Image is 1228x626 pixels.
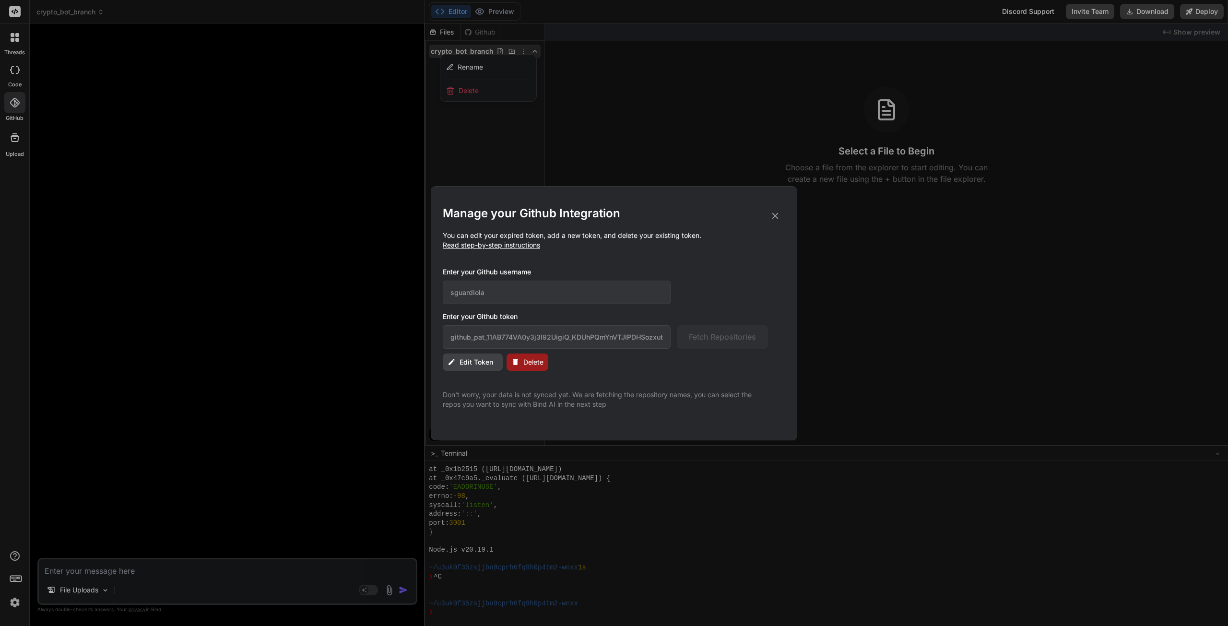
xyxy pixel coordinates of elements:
h3: Enter your Github token [443,312,785,321]
button: Fetch Repositories [677,325,768,349]
p: You can edit your expired token, add a new token, and delete your existing token. [443,231,785,250]
button: Edit Token [443,354,503,371]
button: Delete [507,354,548,371]
input: Github Username [443,281,671,304]
span: Delete [523,357,543,367]
h2: Manage your Github Integration [443,206,785,221]
p: Don't worry, your data is not synced yet. We are fetching the repository names, you can select th... [443,390,768,409]
span: Edit Token [460,357,493,367]
span: Fetch Repositories [689,331,756,343]
input: Github Token [443,325,671,349]
span: Read step-by-step instructions [443,241,540,249]
h3: Enter your Github username [443,267,768,277]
